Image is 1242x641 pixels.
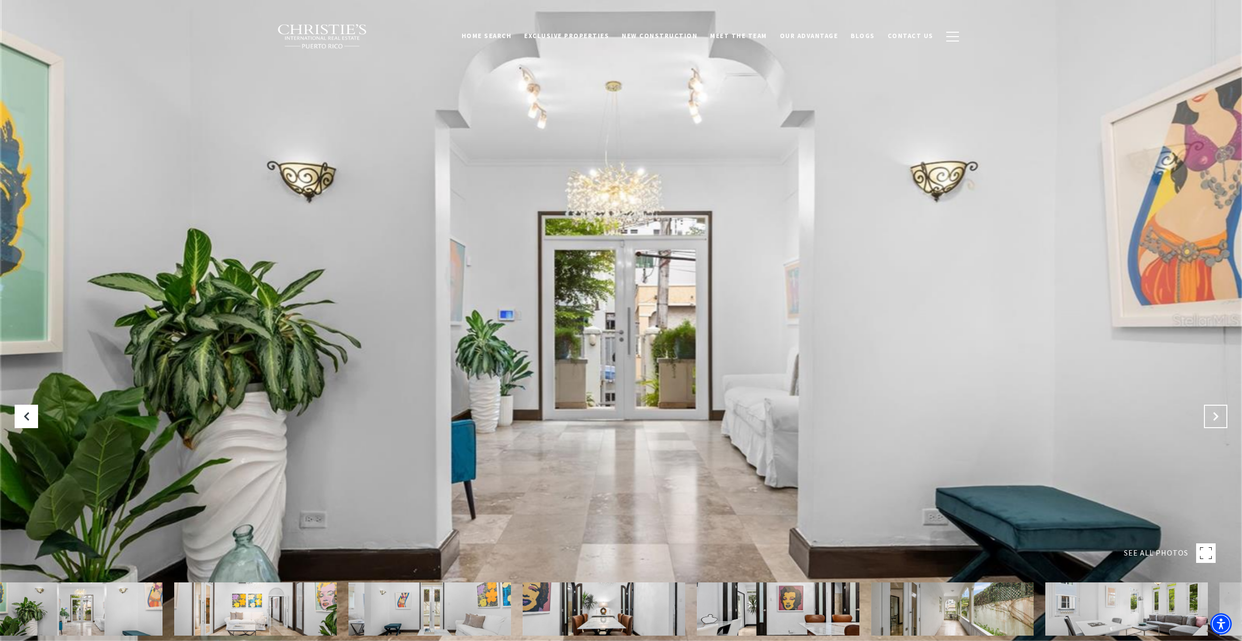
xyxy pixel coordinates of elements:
[455,27,518,45] a: Home Search
[844,27,881,45] a: Blogs
[1204,405,1227,428] button: Next Slide
[1045,582,1208,636] img: 1308 WILSON AVE
[774,27,845,45] a: Our Advantage
[1124,547,1188,559] span: SEE ALL PHOTOS
[780,32,838,40] span: Our Advantage
[615,27,704,45] a: New Construction
[622,32,697,40] span: New Construction
[871,582,1034,636] img: 1308 WILSON AVE
[697,582,859,636] img: 1308 WILSON AVE
[851,32,875,40] span: Blogs
[518,27,615,45] a: Exclusive Properties
[1210,613,1232,635] div: Accessibility Menu
[888,32,934,40] span: Contact Us
[348,582,511,636] img: 1308 WILSON AVE
[523,582,685,636] img: 1308 WILSON AVE
[524,32,609,40] span: Exclusive Properties
[704,27,774,45] a: Meet the Team
[174,582,337,636] img: 1308 WILSON AVE
[940,22,965,51] button: button
[277,24,368,49] img: Christie's International Real Estate black text logo
[15,405,38,428] button: Previous Slide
